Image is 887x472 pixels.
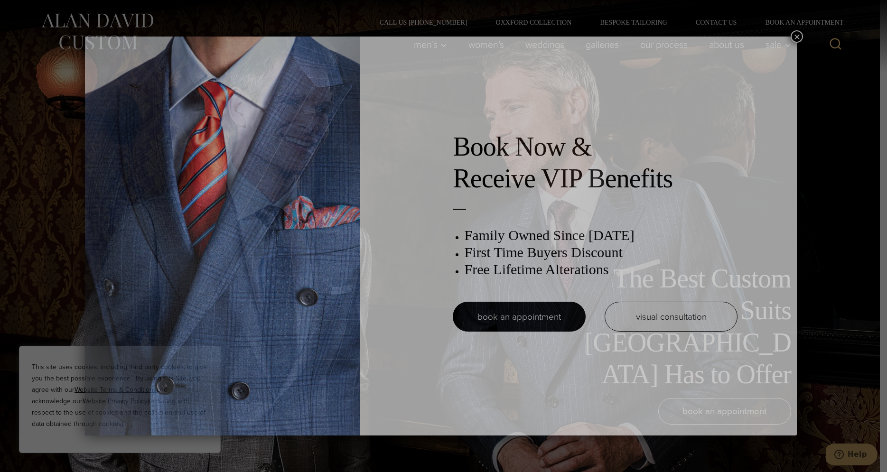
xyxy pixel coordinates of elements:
[464,244,738,261] h3: First Time Buyers Discount
[21,7,41,15] span: Help
[453,131,738,194] h2: Book Now & Receive VIP Benefits
[464,261,738,278] h3: Free Lifetime Alterations
[464,227,738,244] h3: Family Owned Since [DATE]
[453,302,586,332] a: book an appointment
[791,30,803,43] button: Close
[605,302,738,332] a: visual consultation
